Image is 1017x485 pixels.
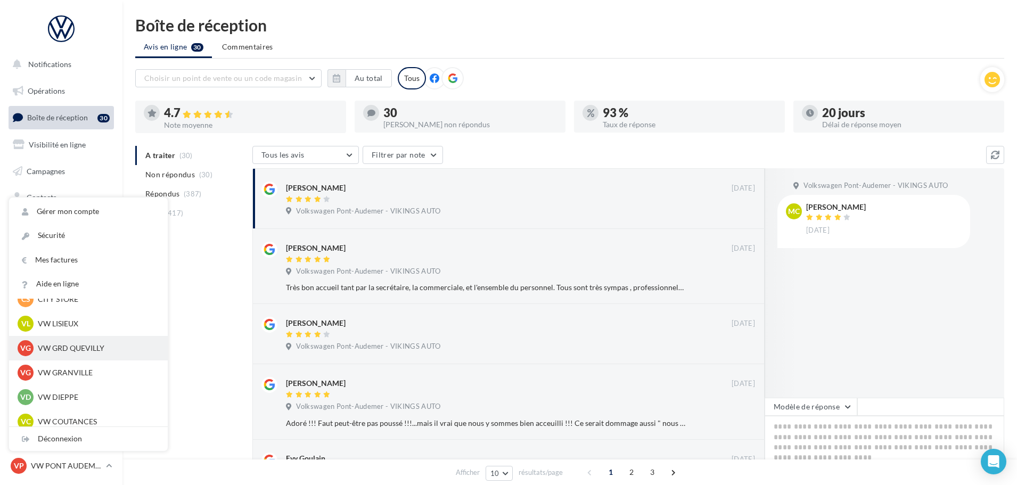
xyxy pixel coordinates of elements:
span: [DATE] [732,455,755,464]
div: Déconnexion [9,427,168,451]
a: Sécurité [9,224,168,248]
span: Campagnes [27,166,65,175]
span: Volkswagen Pont-Audemer - VIKINGS AUTO [296,402,440,412]
span: Tous les avis [261,150,305,159]
span: Volkswagen Pont-Audemer - VIKINGS AUTO [803,181,948,191]
span: VG [20,343,31,354]
button: Choisir un point de vente ou un code magasin [135,69,322,87]
span: [DATE] [732,319,755,328]
span: Non répondus [145,169,195,180]
p: VW LISIEUX [38,318,155,329]
button: Notifications [6,53,112,76]
span: résultats/page [519,467,563,478]
div: [PERSON_NAME] [286,318,346,328]
span: Volkswagen Pont-Audemer - VIKINGS AUTO [296,342,440,351]
div: 30 [383,107,557,119]
div: [PERSON_NAME] [286,243,346,253]
span: [DATE] [806,226,830,235]
span: 3 [644,464,661,481]
button: Modèle de réponse [765,398,857,416]
span: [DATE] [732,379,755,389]
div: [PERSON_NAME] [806,203,866,211]
div: [PERSON_NAME] [286,183,346,193]
a: Boîte de réception30 [6,106,116,129]
span: CS [21,294,30,305]
a: Gérer mon compte [9,200,168,224]
span: 1 [602,464,619,481]
a: Médiathèque [6,213,116,235]
span: (417) [166,209,184,217]
a: Contacts [6,186,116,209]
a: Mes factures [9,248,168,272]
span: Notifications [28,60,71,69]
div: Délai de réponse moyen [822,121,996,128]
span: VL [21,318,30,329]
a: Campagnes DataOnDemand [6,301,116,333]
div: 20 jours [822,107,996,119]
div: [PERSON_NAME] non répondus [383,121,557,128]
span: Volkswagen Pont-Audemer - VIKINGS AUTO [296,267,440,276]
span: VG [20,367,31,378]
div: Adoré !!! Faut peut-être pas poussé !!!...mais il vrai que nous y sommes bien acceuilli !!! Ce se... [286,418,686,429]
span: VD [20,392,31,402]
span: Visibilité en ligne [29,140,86,149]
div: Open Intercom Messenger [981,449,1006,474]
div: Tous [398,67,426,89]
a: Calendrier [6,240,116,262]
button: Au total [327,69,392,87]
a: Visibilité en ligne [6,134,116,156]
span: (30) [199,170,212,179]
div: 30 [97,114,110,122]
p: VW GRD QUEVILLY [38,343,155,354]
p: VW DIEPPE [38,392,155,402]
span: MC [788,206,800,217]
div: Taux de réponse [603,121,776,128]
span: Commentaires [222,42,273,52]
span: Volkswagen Pont-Audemer - VIKINGS AUTO [296,207,440,216]
button: Tous les avis [252,146,359,164]
span: (387) [184,190,202,198]
div: 4.7 [164,107,338,119]
p: VW COUTANCES [38,416,155,427]
button: Filtrer par note [363,146,443,164]
p: VW GRANVILLE [38,367,155,378]
span: Contacts [27,193,56,202]
div: Evy Goulain [286,453,325,464]
span: VP [14,461,24,471]
a: Campagnes [6,160,116,183]
span: 10 [490,469,499,478]
span: Afficher [456,467,480,478]
span: Opérations [28,86,65,95]
div: Très bon accueil tant par la secrétaire, la commerciale, et l'ensemble du personnel. Tous sont tr... [286,282,686,293]
div: [PERSON_NAME] [286,378,346,389]
span: 2 [623,464,640,481]
button: 10 [486,466,513,481]
span: [DATE] [732,184,755,193]
span: [DATE] [732,244,755,253]
span: Boîte de réception [27,113,88,122]
a: PLV et print personnalisable [6,266,116,297]
a: VP VW PONT AUDEMER [9,456,114,476]
div: 93 % [603,107,776,119]
button: Au total [346,69,392,87]
span: Choisir un point de vente ou un code magasin [144,73,302,83]
div: Boîte de réception [135,17,1004,33]
div: Note moyenne [164,121,338,129]
p: CITY STORE [38,294,155,305]
a: Opérations [6,80,116,102]
span: VC [21,416,31,427]
p: VW PONT AUDEMER [31,461,102,471]
span: Répondus [145,188,180,199]
a: Aide en ligne [9,272,168,296]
